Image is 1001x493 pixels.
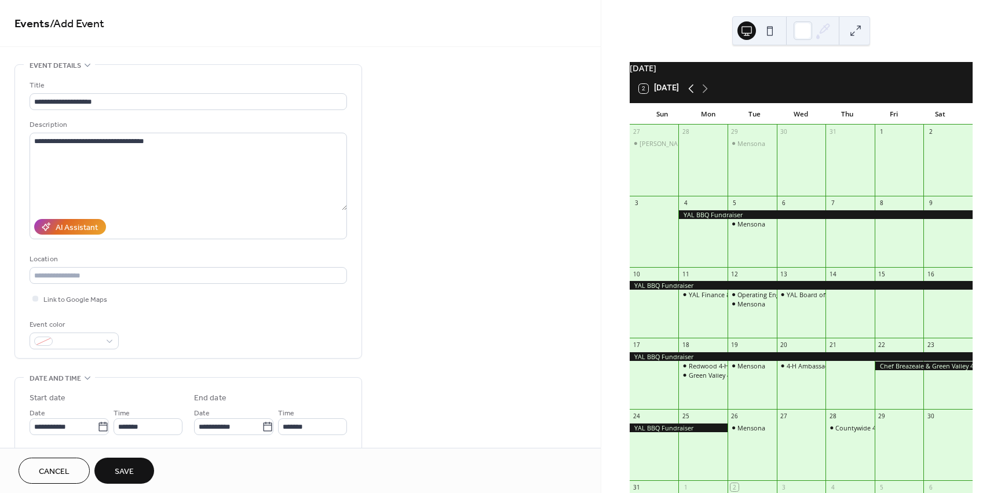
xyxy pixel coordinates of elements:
span: Time [278,407,294,419]
div: 26 [730,412,739,420]
div: 18 [682,341,690,349]
div: 4 [682,199,690,207]
div: 2 [927,128,935,136]
div: 30 [927,412,935,420]
span: Cancel [39,466,70,478]
div: Mensona [737,300,765,308]
div: YAL BBQ Fundraiser [630,352,973,361]
div: Countywide 4-H Officer & Leader Training [835,423,958,432]
div: 28 [829,412,837,420]
div: Operating Engineers Retiree Luncheon [728,290,777,299]
div: [PERSON_NAME] 4-H Rabbits [640,139,725,148]
div: 29 [878,412,886,420]
div: 15 [878,270,886,278]
div: Operating Engineers Retiree Luncheon [737,290,852,299]
div: Mensona [737,361,765,370]
div: Location [30,253,345,265]
div: 6 [780,199,788,207]
div: 3 [780,483,788,491]
div: 11 [682,270,690,278]
button: Save [94,458,154,484]
div: Mensona [737,220,765,228]
div: 5 [730,199,739,207]
div: 9 [927,199,935,207]
div: Redwood 4-H Meeting [689,361,755,370]
div: Redwood 4-H Meeting [678,361,728,370]
div: 4-H Ambassador Meeting [787,361,861,370]
div: YAL Board of Directors Meeting [777,290,826,299]
div: Mensona [728,139,777,148]
div: Mensona [728,220,777,228]
div: 6 [927,483,935,491]
button: AI Assistant [34,219,106,235]
div: Thu [824,103,871,125]
div: AI Assistant [56,222,98,234]
div: 7 [829,199,837,207]
div: 31 [829,128,837,136]
div: 24 [633,412,641,420]
div: Green Valley 4-H Meeting [689,371,763,379]
div: Chef Breazeale & Green Valley 4-H Baking [875,361,973,370]
div: 25 [682,412,690,420]
div: Countywide 4-H Officer & Leader Training [825,423,875,432]
div: YAL BBQ Fundraiser [630,281,973,290]
div: Mensona [728,423,777,432]
div: Description [30,119,345,131]
div: YAL Finance & Executive Board Meeting [689,290,806,299]
div: 20 [780,341,788,349]
div: 2 [730,483,739,491]
div: Sat [917,103,963,125]
div: 22 [878,341,886,349]
div: 5 [878,483,886,491]
div: 29 [730,128,739,136]
div: 28 [682,128,690,136]
div: 1 [682,483,690,491]
div: YAL BBQ Fundraiser [630,423,728,432]
div: 4-H Ambassador Meeting [777,361,826,370]
button: 2[DATE] [635,81,683,96]
div: Canfield 4-H Rabbits [630,139,679,148]
div: 4 [829,483,837,491]
div: 10 [633,270,641,278]
div: 3 [633,199,641,207]
div: 1 [878,128,886,136]
div: 16 [927,270,935,278]
div: Mensona [728,361,777,370]
a: Events [14,13,50,35]
span: Date [194,407,210,419]
div: Tue [732,103,778,125]
div: Mensona [737,423,765,432]
div: YAL BBQ Fundraiser [678,210,973,219]
span: Event details [30,60,81,72]
div: Event color [30,319,116,331]
button: Cancel [19,458,90,484]
div: Start date [30,392,65,404]
span: Link to Google Maps [43,294,107,306]
div: 8 [878,199,886,207]
div: 31 [633,483,641,491]
div: 17 [633,341,641,349]
div: 23 [927,341,935,349]
div: 27 [633,128,641,136]
div: [DATE] [630,62,973,75]
div: YAL Board of Directors Meeting [787,290,880,299]
div: Wed [778,103,824,125]
div: 12 [730,270,739,278]
div: 21 [829,341,837,349]
div: Fri [871,103,917,125]
div: 30 [780,128,788,136]
div: Title [30,79,345,92]
div: 19 [730,341,739,349]
span: / Add Event [50,13,104,35]
div: 27 [780,412,788,420]
div: End date [194,392,226,404]
div: Sun [639,103,685,125]
div: 14 [829,270,837,278]
span: Date and time [30,373,81,385]
span: Time [114,407,130,419]
span: Date [30,407,45,419]
div: Green Valley 4-H Meeting [678,371,728,379]
span: Save [115,466,134,478]
div: Mensona [728,300,777,308]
